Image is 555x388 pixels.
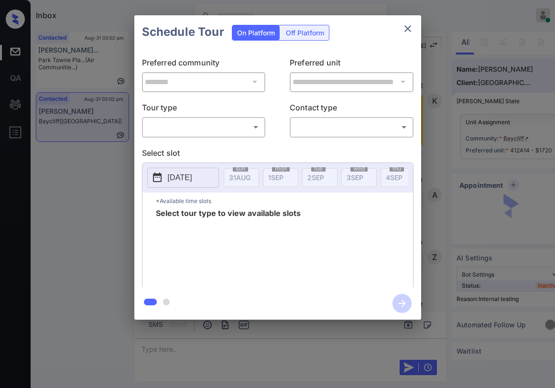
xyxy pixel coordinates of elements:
p: Preferred unit [290,56,414,72]
div: Off Platform [281,25,329,40]
div: On Platform [232,25,280,40]
p: *Available time slots [156,192,413,209]
span: Select tour type to view available slots [156,209,301,285]
h2: Schedule Tour [134,15,232,49]
p: [DATE] [168,172,192,183]
p: Tour type [142,101,266,117]
p: Contact type [290,101,414,117]
p: Preferred community [142,56,266,72]
button: [DATE] [147,167,219,187]
p: Select slot [142,147,414,162]
button: close [398,19,417,38]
